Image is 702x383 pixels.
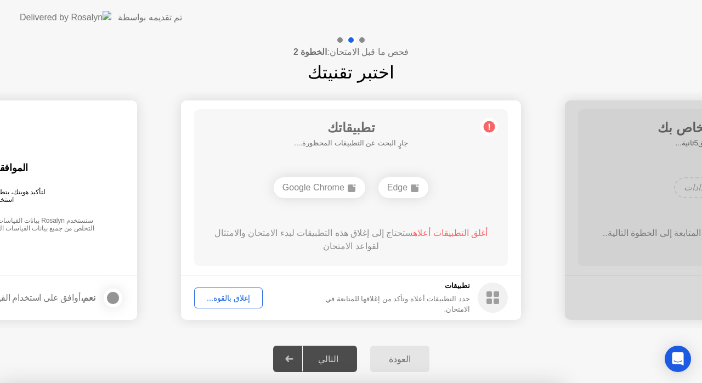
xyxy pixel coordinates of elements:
div: ستحتاج إلى إغلاق هذه التطبيقات لبدء الامتحان والامتثال لقواعد الامتحان [210,227,492,253]
h1: تطبيقاتك [294,118,408,138]
div: إغلاق بالقوة... [198,294,259,302]
strong: نعم، [81,293,95,302]
h5: جارٍ البحث عن التطبيقات المحظورة.... [294,138,408,149]
div: Google Chrome [274,177,365,198]
div: تم تقديمه بواسطة [118,11,182,24]
div: Edge [378,177,428,198]
span: أغلق التطبيقات أعلاه [413,228,488,238]
div: حدد التطبيقات أعلاه وتأكد من إغلاقها للمتابعة في الامتحان. [304,294,470,314]
b: الخطوة 2 [293,47,327,57]
h4: فحص ما قبل الامتحان: [293,46,409,59]
h1: اختبر تقنيتك [308,59,394,86]
div: Open Intercom Messenger [665,346,691,372]
img: Delivered by Rosalyn [20,11,111,24]
div: العودة [373,354,426,364]
div: التالي [303,354,354,364]
h5: تطبيقات [304,280,470,291]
